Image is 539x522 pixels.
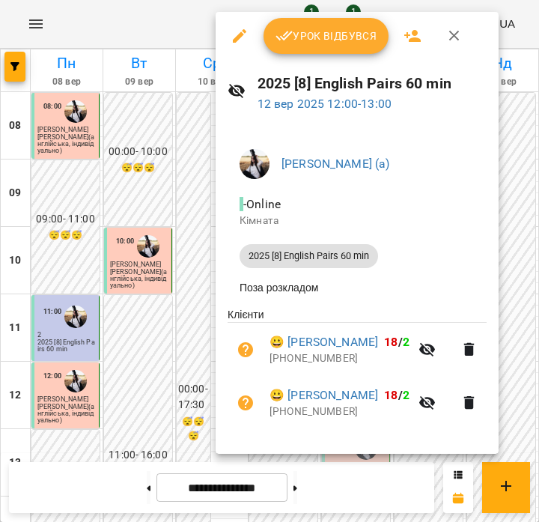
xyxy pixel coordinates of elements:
[384,335,398,349] span: 18
[228,307,487,435] ul: Клієнти
[240,197,284,211] span: - Online
[281,157,390,171] a: [PERSON_NAME] (а)
[228,274,487,301] li: Поза розкладом
[384,388,398,402] span: 18
[269,351,409,366] p: [PHONE_NUMBER]
[264,18,389,54] button: Урок відбувся
[269,386,378,404] a: 😀 [PERSON_NAME]
[269,404,409,419] p: [PHONE_NUMBER]
[240,149,269,179] img: 947f4ccfa426267cd88e7c9c9125d1cd.jfif
[384,388,409,402] b: /
[275,27,377,45] span: Урок відбувся
[258,72,487,95] h6: 2025 [8] English Pairs 60 min
[228,385,264,421] button: Візит ще не сплачено. Додати оплату?
[258,97,392,111] a: 12 вер 2025 12:00-13:00
[403,388,409,402] span: 2
[228,332,264,368] button: Візит ще не сплачено. Додати оплату?
[240,249,378,263] span: 2025 [8] English Pairs 60 min
[240,213,475,228] p: Кімната
[403,335,409,349] span: 2
[384,335,409,349] b: /
[269,333,378,351] a: 😀 [PERSON_NAME]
